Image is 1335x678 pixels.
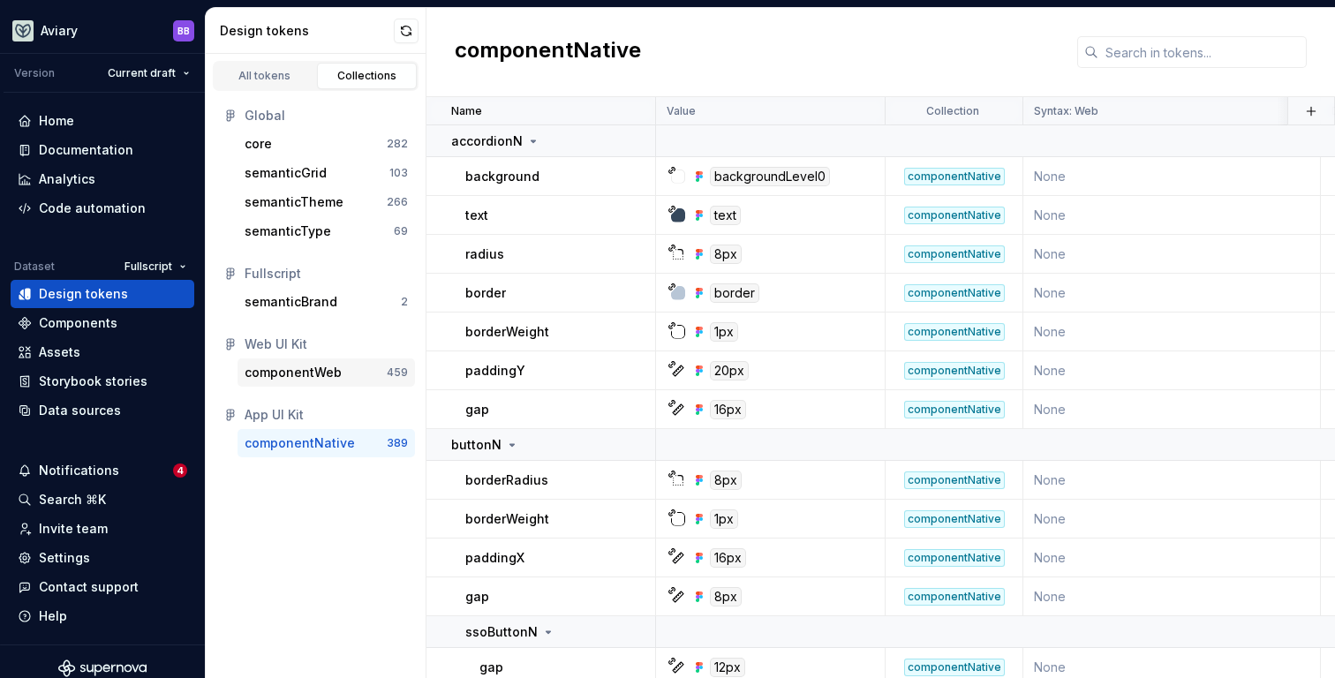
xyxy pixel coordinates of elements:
[387,365,408,380] div: 459
[11,602,194,630] button: Help
[245,364,342,381] div: componentWeb
[238,130,415,158] button: core282
[451,132,523,150] p: accordionN
[710,206,741,225] div: text
[465,510,549,528] p: borderWeight
[221,69,309,83] div: All tokens
[465,323,549,341] p: borderWeight
[245,193,343,211] div: semanticTheme
[451,436,502,454] p: buttonN
[39,112,74,130] div: Home
[238,188,415,216] button: semanticTheme266
[39,462,119,479] div: Notifications
[710,471,742,490] div: 8px
[39,314,117,332] div: Components
[220,22,394,40] div: Design tokens
[11,338,194,366] a: Assets
[245,164,327,182] div: semanticGrid
[1023,313,1321,351] td: None
[465,549,524,567] p: paddingX
[387,436,408,450] div: 389
[39,343,80,361] div: Assets
[710,283,759,303] div: border
[108,66,176,80] span: Current draft
[39,373,147,390] div: Storybook stories
[904,362,1005,380] div: componentNative
[465,245,504,263] p: radius
[455,36,641,68] h2: componentNative
[904,168,1005,185] div: componentNative
[238,159,415,187] button: semanticGrid103
[11,544,194,572] a: Settings
[39,200,146,217] div: Code automation
[465,471,548,489] p: borderRadius
[904,207,1005,224] div: componentNative
[117,254,194,279] button: Fullscript
[11,165,194,193] a: Analytics
[904,659,1005,676] div: componentNative
[124,260,172,274] span: Fullscript
[904,471,1005,489] div: componentNative
[245,107,408,124] div: Global
[39,402,121,419] div: Data sources
[451,104,482,118] p: Name
[12,20,34,41] img: 256e2c79-9abd-4d59-8978-03feab5a3943.png
[39,491,106,508] div: Search ⌘K
[904,510,1005,528] div: componentNative
[245,222,331,240] div: semanticType
[100,61,198,86] button: Current draft
[1023,500,1321,539] td: None
[904,284,1005,302] div: componentNative
[904,588,1005,606] div: componentNative
[173,463,187,478] span: 4
[710,587,742,606] div: 8px
[245,265,408,282] div: Fullscript
[465,207,488,224] p: text
[394,224,408,238] div: 69
[245,135,272,153] div: core
[1023,235,1321,274] td: None
[710,400,746,419] div: 16px
[39,285,128,303] div: Design tokens
[1023,390,1321,429] td: None
[1098,36,1307,68] input: Search in tokens...
[11,573,194,601] button: Contact support
[1023,577,1321,616] td: None
[58,659,147,677] svg: Supernova Logo
[11,194,194,222] a: Code automation
[401,295,408,309] div: 2
[387,137,408,151] div: 282
[39,578,139,596] div: Contact support
[39,170,95,188] div: Analytics
[245,293,337,311] div: semanticBrand
[1034,104,1098,118] p: Syntax: Web
[11,309,194,337] a: Components
[238,217,415,245] button: semanticType69
[11,280,194,308] a: Design tokens
[667,104,696,118] p: Value
[14,66,55,80] div: Version
[11,107,194,135] a: Home
[479,659,503,676] p: gap
[465,588,489,606] p: gap
[710,322,738,342] div: 1px
[465,401,489,418] p: gap
[926,104,979,118] p: Collection
[710,361,749,380] div: 20px
[238,429,415,457] button: componentNative389
[39,141,133,159] div: Documentation
[465,623,538,641] p: ssoButtonN
[1023,539,1321,577] td: None
[904,401,1005,418] div: componentNative
[11,456,194,485] button: Notifications4
[710,509,738,529] div: 1px
[41,22,78,40] div: Aviary
[245,335,408,353] div: Web UI Kit
[710,167,830,186] div: backgroundLevel0
[1023,351,1321,390] td: None
[710,245,742,264] div: 8px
